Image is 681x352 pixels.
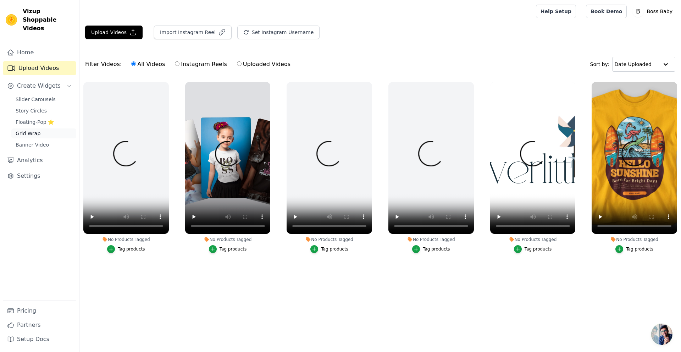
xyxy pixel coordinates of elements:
[636,8,640,15] text: B
[3,45,76,60] a: Home
[16,96,56,103] span: Slider Carousels
[220,246,247,252] div: Tag products
[16,130,40,137] span: Grid Wrap
[11,106,76,116] a: Story Circles
[644,5,675,18] p: Boss Baby
[23,7,73,33] span: Vizup Shoppable Videos
[131,60,165,69] label: All Videos
[11,128,76,138] a: Grid Wrap
[16,141,49,148] span: Banner Video
[131,61,136,66] input: All Videos
[514,245,552,253] button: Tag products
[490,237,576,242] div: No Products Tagged
[651,324,672,345] div: Open chat
[615,245,653,253] button: Tag products
[118,246,145,252] div: Tag products
[310,245,348,253] button: Tag products
[592,237,677,242] div: No Products Tagged
[287,237,372,242] div: No Products Tagged
[3,79,76,93] button: Create Widgets
[536,5,576,18] a: Help Setup
[3,332,76,346] a: Setup Docs
[586,5,627,18] a: Book Demo
[175,61,179,66] input: Instagram Reels
[11,94,76,104] a: Slider Carousels
[3,304,76,318] a: Pricing
[11,117,76,127] a: Floating-Pop ⭐
[590,57,676,72] div: Sort by:
[237,26,320,39] button: Set Instagram Username
[626,246,653,252] div: Tag products
[412,245,450,253] button: Tag products
[237,60,291,69] label: Uploaded Videos
[11,140,76,150] a: Banner Video
[3,169,76,183] a: Settings
[321,246,348,252] div: Tag products
[83,237,169,242] div: No Products Tagged
[85,26,143,39] button: Upload Videos
[3,153,76,167] a: Analytics
[525,246,552,252] div: Tag products
[237,61,242,66] input: Uploaded Videos
[209,245,247,253] button: Tag products
[388,237,474,242] div: No Products Tagged
[16,119,54,126] span: Floating-Pop ⭐
[154,26,232,39] button: Import Instagram Reel
[632,5,675,18] button: B Boss Baby
[175,60,227,69] label: Instagram Reels
[423,246,450,252] div: Tag products
[17,82,61,90] span: Create Widgets
[185,237,271,242] div: No Products Tagged
[3,61,76,75] a: Upload Videos
[16,107,47,114] span: Story Circles
[3,318,76,332] a: Partners
[6,14,17,26] img: Vizup
[107,245,145,253] button: Tag products
[85,56,294,72] div: Filter Videos:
